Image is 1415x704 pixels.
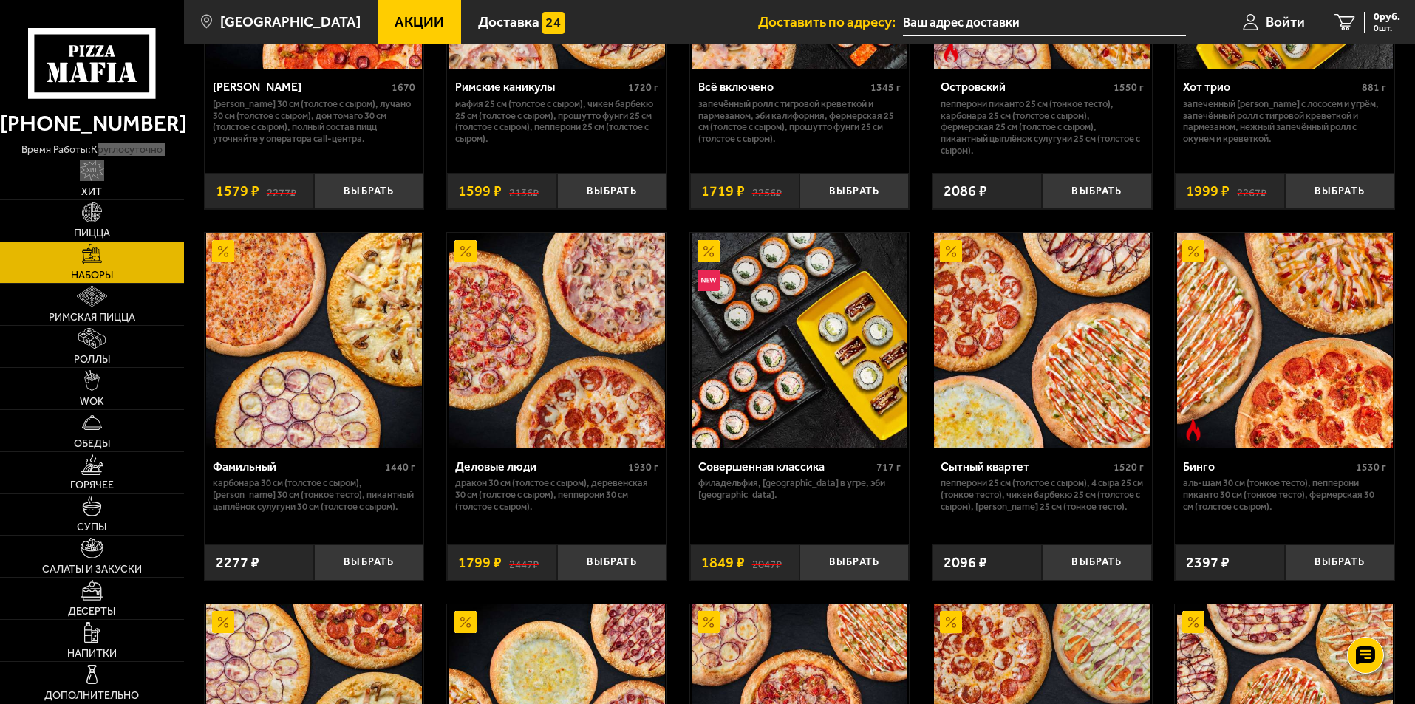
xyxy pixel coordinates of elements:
[940,40,962,62] img: Острое блюдо
[395,15,444,29] span: Акции
[698,477,901,501] p: Филадельфия, [GEOGRAPHIC_DATA] в угре, Эби [GEOGRAPHIC_DATA].
[940,611,962,633] img: Акционный
[314,544,423,581] button: Выбрать
[1182,419,1204,441] img: Острое блюдо
[74,439,110,449] span: Обеды
[1042,544,1151,581] button: Выбрать
[478,15,539,29] span: Доставка
[1042,173,1151,209] button: Выбрать
[557,544,666,581] button: Выбрать
[698,240,720,262] img: Акционный
[447,233,666,448] a: АкционныйДеловые люди
[385,461,415,474] span: 1440 г
[80,397,104,407] span: WOK
[71,270,113,281] span: Наборы
[1177,233,1393,448] img: Бинго
[1374,12,1400,22] span: 0 руб.
[213,98,416,146] p: [PERSON_NAME] 30 см (толстое с сыром), Лучано 30 см (толстое с сыром), Дон Томаго 30 см (толстое ...
[216,556,259,570] span: 2277 ₽
[698,459,873,474] div: Совершенная классика
[1183,98,1386,146] p: Запеченный [PERSON_NAME] с лососем и угрём, Запечённый ролл с тигровой креветкой и пармезаном, Не...
[701,556,745,570] span: 1849 ₽
[74,228,110,239] span: Пицца
[455,477,658,513] p: Дракон 30 см (толстое с сыром), Деревенская 30 см (толстое с сыром), Пепперони 30 см (толстое с с...
[44,691,139,701] span: Дополнительно
[542,12,565,34] img: 15daf4d41897b9f0e9f617042186c801.svg
[314,173,423,209] button: Выбрать
[42,564,142,575] span: Салаты и закуски
[944,556,987,570] span: 2096 ₽
[267,184,296,199] s: 2277 ₽
[941,98,1144,157] p: Пепперони Пиканто 25 см (тонкое тесто), Карбонара 25 см (толстое с сыром), Фермерская 25 см (толс...
[1266,15,1305,29] span: Войти
[557,173,666,209] button: Выбрать
[509,184,539,199] s: 2136 ₽
[454,240,477,262] img: Акционный
[1285,173,1394,209] button: Выбрать
[752,184,782,199] s: 2256 ₽
[690,233,910,448] a: АкционныйНовинкаСовершенная классика
[799,544,909,581] button: Выбрать
[509,556,539,570] s: 2447 ₽
[701,184,745,199] span: 1719 ₽
[870,81,901,94] span: 1345 г
[220,15,361,29] span: [GEOGRAPHIC_DATA]
[698,80,867,94] div: Всё включено
[876,461,901,474] span: 717 г
[213,459,382,474] div: Фамильный
[1356,461,1386,474] span: 1530 г
[74,355,110,365] span: Роллы
[81,187,102,197] span: Хит
[941,477,1144,513] p: Пепперони 25 см (толстое с сыром), 4 сыра 25 см (тонкое тесто), Чикен Барбекю 25 см (толстое с сы...
[1186,556,1230,570] span: 2397 ₽
[941,459,1110,474] div: Сытный квартет
[67,649,117,659] span: Напитки
[1114,461,1144,474] span: 1520 г
[392,81,415,94] span: 1670
[212,611,234,633] img: Акционный
[70,480,114,491] span: Горячее
[1186,184,1230,199] span: 1999 ₽
[1237,184,1266,199] s: 2267 ₽
[458,556,502,570] span: 1799 ₽
[68,606,115,617] span: Десерты
[1183,80,1358,94] div: Хот трио
[698,611,720,633] img: Акционный
[692,233,907,448] img: Совершенная классика
[213,80,389,94] div: [PERSON_NAME]
[1374,24,1400,33] span: 0 шт.
[940,240,962,262] img: Акционный
[449,233,664,448] img: Деловые люди
[77,522,106,533] span: Супы
[455,98,658,146] p: Мафия 25 см (толстое с сыром), Чикен Барбекю 25 см (толстое с сыром), Прошутто Фунги 25 см (толст...
[758,15,903,29] span: Доставить по адресу:
[698,98,901,146] p: Запечённый ролл с тигровой креветкой и пармезаном, Эби Калифорния, Фермерская 25 см (толстое с сы...
[454,611,477,633] img: Акционный
[934,233,1150,448] img: Сытный квартет
[932,233,1152,448] a: АкционныйСытный квартет
[628,81,658,94] span: 1720 г
[1362,81,1386,94] span: 881 г
[1183,459,1352,474] div: Бинго
[1182,611,1204,633] img: Акционный
[216,184,259,199] span: 1579 ₽
[1114,81,1144,94] span: 1550 г
[458,184,502,199] span: 1599 ₽
[212,240,234,262] img: Акционный
[752,556,782,570] s: 2047 ₽
[49,312,135,323] span: Римская пицца
[1183,477,1386,513] p: Аль-Шам 30 см (тонкое тесто), Пепперони Пиканто 30 см (тонкое тесто), Фермерская 30 см (толстое с...
[944,184,987,199] span: 2086 ₽
[206,233,422,448] img: Фамильный
[941,80,1110,94] div: Островский
[698,270,720,292] img: Новинка
[455,80,624,94] div: Римские каникулы
[1182,240,1204,262] img: Акционный
[799,173,909,209] button: Выбрать
[628,461,658,474] span: 1930 г
[205,233,424,448] a: АкционныйФамильный
[455,459,624,474] div: Деловые люди
[903,9,1186,36] input: Ваш адрес доставки
[213,477,416,513] p: Карбонара 30 см (толстое с сыром), [PERSON_NAME] 30 см (тонкое тесто), Пикантный цыплёнок сулугун...
[1285,544,1394,581] button: Выбрать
